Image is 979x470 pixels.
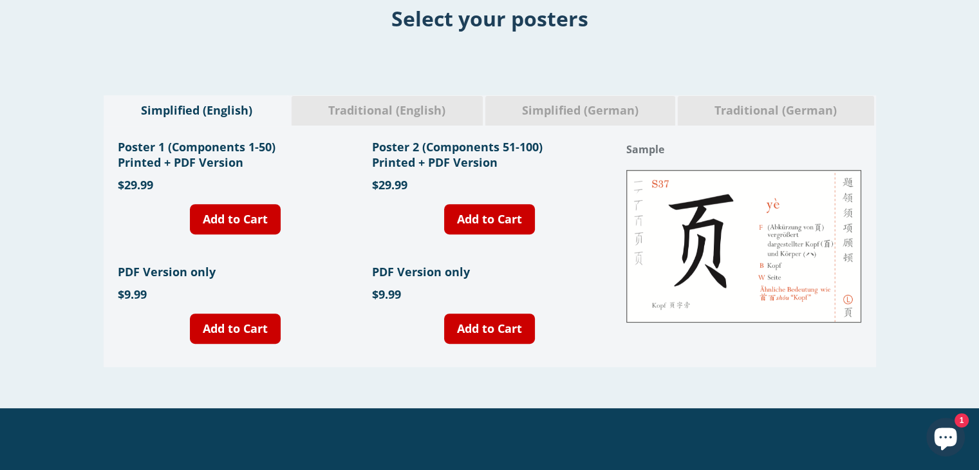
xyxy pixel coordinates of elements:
[626,139,861,160] h1: Sample
[372,264,607,279] h1: PDF Version only
[372,177,407,193] span: $29.99
[922,418,969,460] inbox-online-store-chat: Shopify online store chat
[444,314,535,344] a: Add to Cart
[190,314,281,344] a: Add to Cart
[114,102,280,119] span: Simplified (English)
[118,177,153,193] span: $29.99
[190,204,281,234] a: Add to Cart
[444,204,535,234] a: Add to Cart
[118,139,353,170] h1: Poster 1 (Components 1-50) Printed + PDF Version
[372,287,401,302] span: $9.99
[372,139,607,170] h1: Poster 2 (Components 51-100) Printed + PDF Version
[495,102,666,119] span: Simplified (German)
[687,102,864,119] span: Traditional (German)
[118,264,353,279] h1: PDF Version only
[301,102,473,119] span: Traditional (English)
[118,287,147,302] span: $9.99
